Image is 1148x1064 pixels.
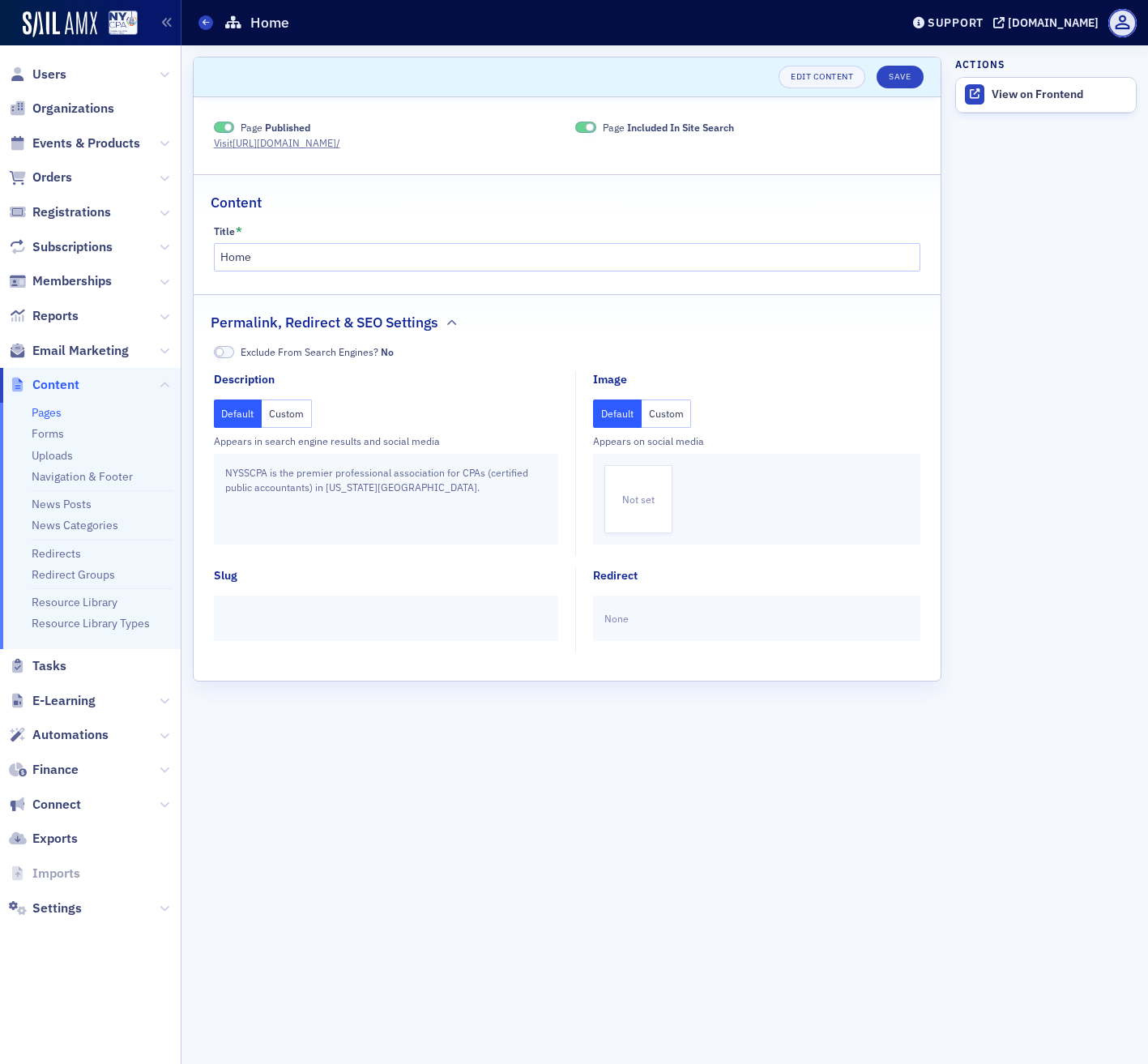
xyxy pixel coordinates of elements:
[593,596,920,641] div: None
[32,761,79,779] span: Finance
[23,11,97,37] img: SailAMX
[214,371,275,388] div: Description
[575,122,596,134] span: Included In Site Search
[956,78,1136,112] a: View on Frontend
[32,497,92,511] a: News Posts
[32,899,82,917] span: Settings
[214,567,237,584] div: Slug
[32,272,112,290] span: Memberships
[9,238,113,256] a: Subscriptions
[32,518,118,532] a: News Categories
[9,307,79,325] a: Reports
[241,120,310,135] span: Page
[32,135,140,152] span: Events & Products
[32,546,81,561] a: Redirects
[214,225,235,237] div: Title
[32,203,111,221] span: Registrations
[928,15,984,30] div: Support
[992,88,1128,102] div: View on Frontend
[593,400,642,428] button: Default
[877,66,923,88] button: Save
[32,567,115,582] a: Redirect Groups
[32,448,73,463] a: Uploads
[32,376,79,394] span: Content
[1008,15,1099,30] div: [DOMAIN_NAME]
[9,726,109,744] a: Automations
[214,454,559,545] div: NYSSCPA is the premier professional association for CPAs (certified public accountants) in [US_ST...
[211,192,262,213] h2: Content
[214,346,235,358] span: No
[32,830,78,848] span: Exports
[9,692,96,710] a: E-Learning
[214,135,355,150] a: Visit[URL][DOMAIN_NAME]/
[9,203,111,221] a: Registrations
[9,66,66,83] a: Users
[9,830,78,848] a: Exports
[955,57,1005,71] h4: Actions
[9,899,82,917] a: Settings
[593,567,638,584] div: Redirect
[381,345,394,358] span: No
[32,692,96,710] span: E-Learning
[32,796,81,814] span: Connect
[1108,9,1137,37] span: Profile
[9,657,66,675] a: Tasks
[262,400,312,428] button: Custom
[214,122,235,134] span: Published
[593,371,627,388] div: Image
[9,272,112,290] a: Memberships
[236,225,242,237] abbr: This field is required
[32,657,66,675] span: Tasks
[9,342,129,360] a: Email Marketing
[9,865,80,882] a: Imports
[211,312,438,333] h2: Permalink, Redirect & SEO Settings
[32,66,66,83] span: Users
[32,342,129,360] span: Email Marketing
[993,17,1104,28] button: [DOMAIN_NAME]
[779,66,865,88] a: Edit Content
[241,344,394,359] span: Exclude From Search Engines?
[9,100,114,118] a: Organizations
[32,426,64,441] a: Forms
[97,11,138,38] a: View Homepage
[32,469,133,484] a: Navigation & Footer
[593,434,920,448] div: Appears on social media
[109,11,138,36] img: SailAMX
[250,13,289,32] h1: Home
[32,100,114,118] span: Organizations
[9,135,140,152] a: Events & Products
[32,595,117,609] a: Resource Library
[32,616,150,630] a: Resource Library Types
[9,376,79,394] a: Content
[603,120,734,135] span: Page
[627,121,734,134] span: Included In Site Search
[265,121,310,134] span: Published
[642,400,692,428] button: Custom
[32,726,109,744] span: Automations
[214,434,559,448] div: Appears in search engine results and social media
[32,405,62,420] a: Pages
[32,865,80,882] span: Imports
[9,796,81,814] a: Connect
[32,238,113,256] span: Subscriptions
[32,307,79,325] span: Reports
[9,761,79,779] a: Finance
[9,169,72,186] a: Orders
[604,465,672,533] div: Not set
[214,400,262,428] button: Default
[32,169,72,186] span: Orders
